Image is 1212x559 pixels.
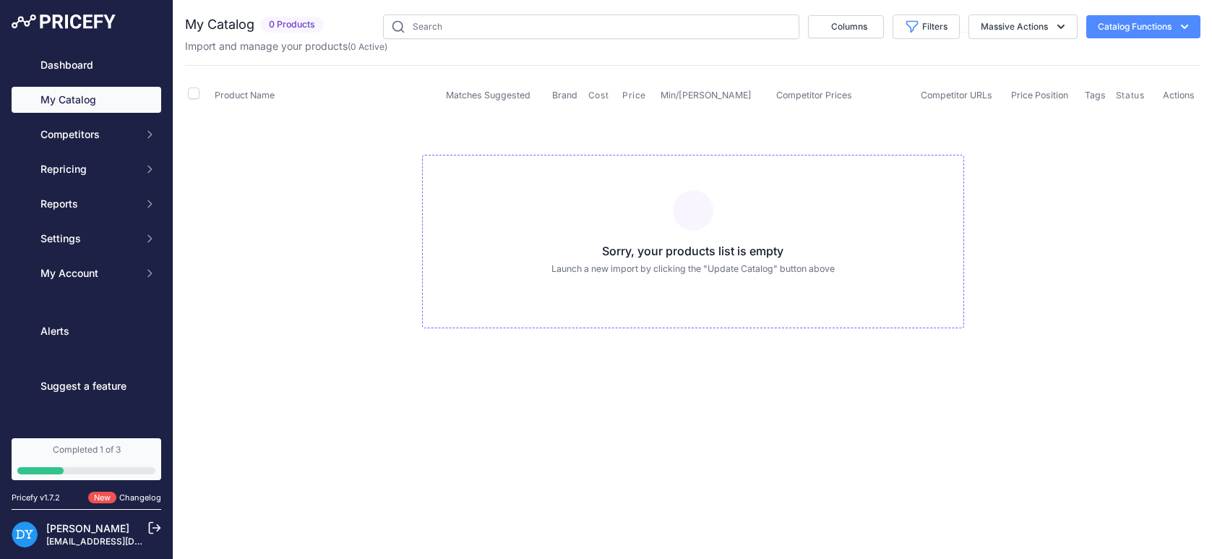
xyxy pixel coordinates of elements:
span: Competitors [40,127,135,142]
span: Actions [1163,90,1195,101]
span: My Account [40,266,135,281]
a: Suggest a feature [12,373,161,399]
img: Pricefy Logo [12,14,116,29]
span: Brand [552,90,577,101]
span: Matches Suggested [446,90,530,101]
button: Settings [12,226,161,252]
span: Product Name [215,90,275,101]
span: Price [622,90,646,101]
a: My Catalog [12,87,161,113]
button: Competitors [12,121,161,148]
h3: Sorry, your products list is empty [434,242,952,260]
input: Search [383,14,799,39]
span: Cost [588,90,609,101]
a: [EMAIL_ADDRESS][DOMAIN_NAME] [46,536,197,547]
span: Repricing [40,162,135,176]
span: 0 Products [260,17,324,33]
button: Cost [588,90,611,101]
p: Import and manage your products [185,39,387,54]
button: Massive Actions [968,14,1078,39]
a: Dashboard [12,52,161,78]
button: Filters [893,14,960,39]
a: Changelog [119,492,161,503]
button: Columns [808,15,884,38]
p: Launch a new import by clicking the "Update Catalog" button above [434,263,952,276]
span: Price Position [1011,90,1068,101]
button: My Account [12,260,161,286]
span: Settings [40,231,135,246]
span: Min/[PERSON_NAME] [661,90,752,101]
h2: My Catalog [185,14,254,35]
button: Repricing [12,156,161,182]
div: Pricefy v1.7.2 [12,492,60,504]
span: Status [1116,90,1145,101]
a: 0 Active [351,41,384,52]
span: Competitor Prices [776,90,852,101]
span: ( ) [348,41,387,52]
button: Catalog Functions [1086,15,1200,38]
nav: Sidebar [12,52,161,421]
div: Completed 1 of 3 [17,444,155,456]
a: Completed 1 of 3 [12,438,161,480]
button: Price [622,90,649,101]
span: New [88,492,116,504]
span: Reports [40,197,135,211]
button: Status [1116,90,1148,101]
span: Competitor URLs [921,90,992,101]
span: Tags [1085,90,1106,101]
a: Alerts [12,318,161,344]
a: [PERSON_NAME] [46,522,129,534]
button: Reports [12,191,161,217]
